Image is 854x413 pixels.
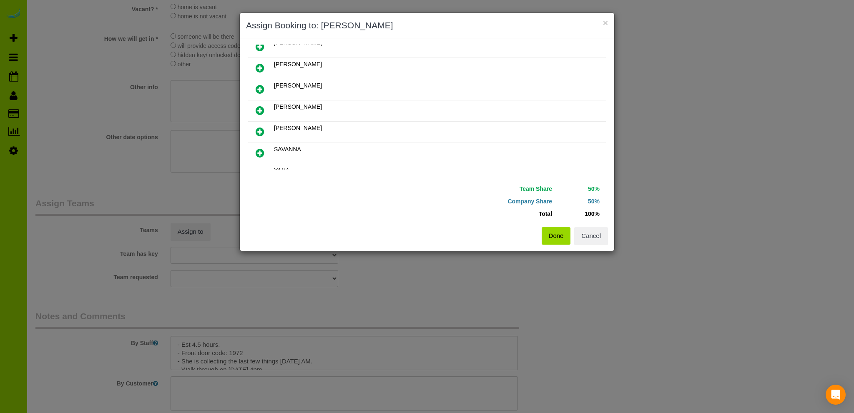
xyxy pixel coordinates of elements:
span: SAVANNA [274,146,301,153]
td: 50% [554,195,602,208]
td: Company Share [433,195,554,208]
span: [PERSON_NAME] [274,125,322,131]
span: [PERSON_NAME] [274,103,322,110]
span: YANA [274,167,289,174]
button: Done [542,227,571,245]
td: 100% [554,208,602,220]
span: [PERSON_NAME] [274,82,322,89]
span: [PERSON_NAME] [274,40,322,46]
button: Cancel [574,227,608,245]
span: [PERSON_NAME] [274,61,322,68]
button: × [603,18,608,27]
h3: Assign Booking to: [PERSON_NAME] [246,19,608,32]
td: Team Share [433,183,554,195]
div: Open Intercom Messenger [826,385,846,405]
td: 50% [554,183,602,195]
td: Total [433,208,554,220]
